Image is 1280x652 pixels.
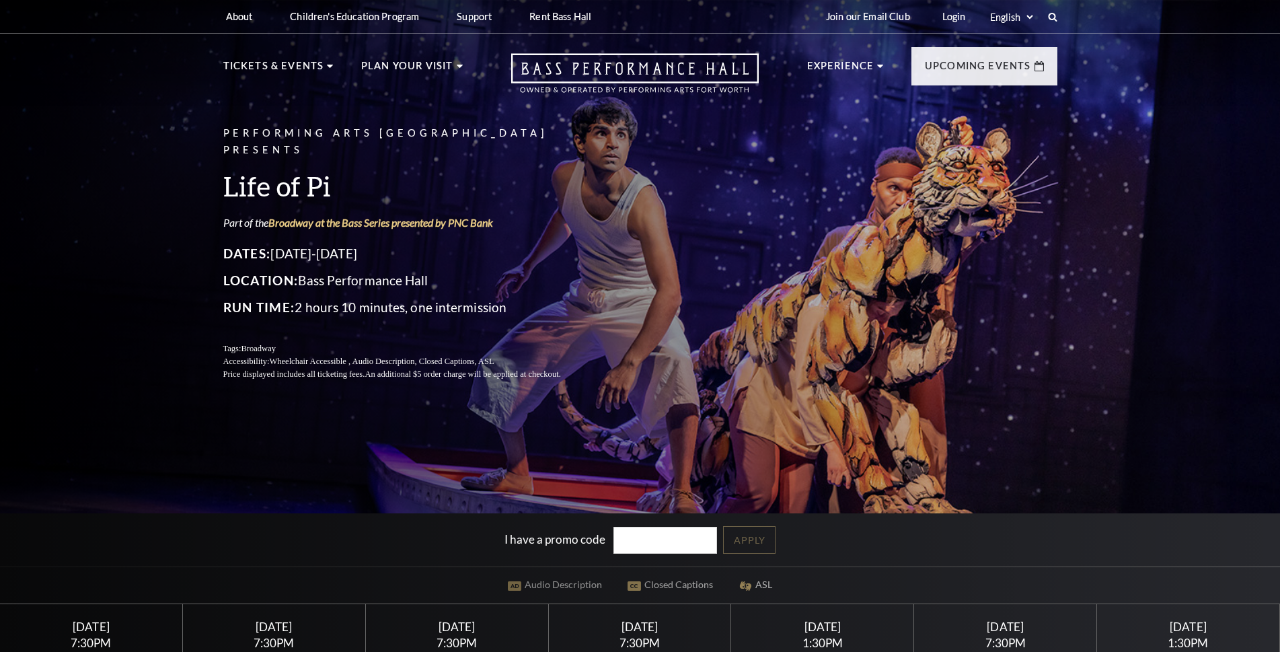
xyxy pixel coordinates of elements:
p: Bass Performance Hall [223,270,593,291]
span: Wheelchair Accessible , Audio Description, Closed Captions, ASL [269,357,494,366]
p: Plan Your Visit [361,58,453,82]
select: Select: [987,11,1035,24]
p: Price displayed includes all ticketing fees. [223,368,593,381]
p: Rent Bass Hall [529,11,591,22]
label: I have a promo code [504,532,605,546]
div: [DATE] [747,620,897,634]
div: 7:30PM [199,637,349,649]
p: Experience [807,58,874,82]
p: Support [457,11,492,22]
span: Broadway [241,344,276,353]
p: Part of the [223,215,593,230]
div: [DATE] [930,620,1080,634]
p: 2 hours 10 minutes, one intermission [223,297,593,318]
div: [DATE] [16,620,166,634]
div: [DATE] [1113,620,1263,634]
span: Location: [223,273,299,288]
div: [DATE] [381,620,531,634]
div: 7:30PM [930,637,1080,649]
div: 1:30PM [747,637,897,649]
p: Accessibility: [223,355,593,368]
p: [DATE]-[DATE] [223,243,593,264]
p: Tags: [223,342,593,355]
p: Tickets & Events [223,58,324,82]
p: About [226,11,253,22]
p: Children's Education Program [290,11,419,22]
p: Performing Arts [GEOGRAPHIC_DATA] Presents [223,125,593,159]
span: Dates: [223,246,271,261]
div: 1:30PM [1113,637,1263,649]
a: Broadway at the Bass Series presented by PNC Bank [268,216,493,229]
div: 7:30PM [16,637,166,649]
h3: Life of Pi [223,169,593,203]
span: An additional $5 order charge will be applied at checkout. [365,369,560,379]
div: [DATE] [199,620,349,634]
div: 7:30PM [381,637,531,649]
span: Run Time: [223,299,295,315]
div: [DATE] [564,620,714,634]
p: Upcoming Events [925,58,1031,82]
div: 7:30PM [564,637,714,649]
